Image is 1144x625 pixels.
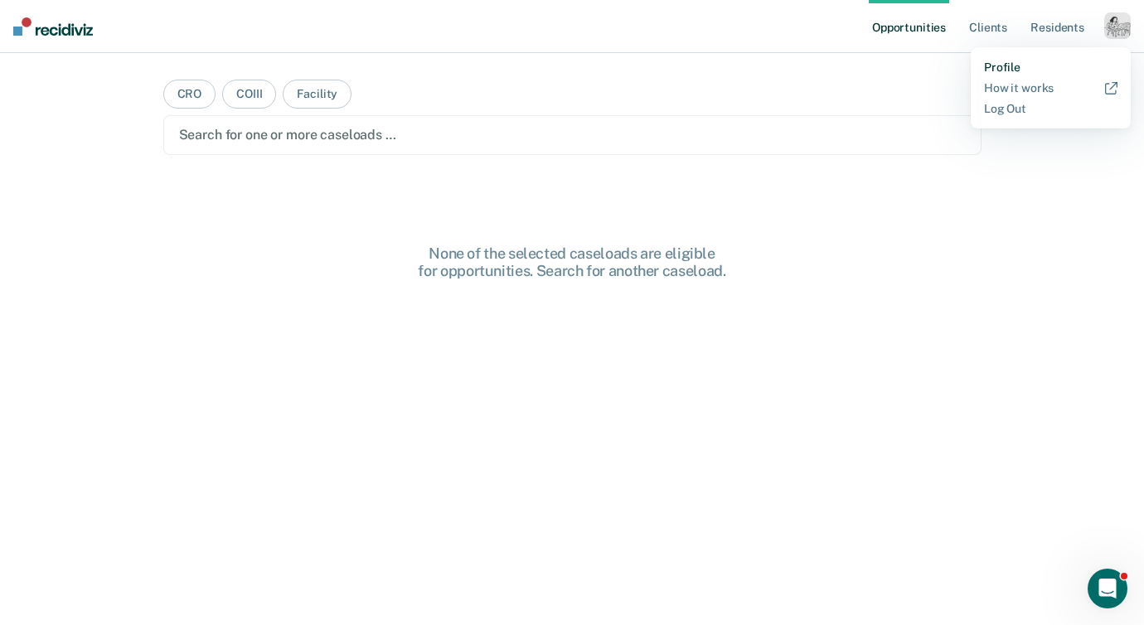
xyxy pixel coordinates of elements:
img: Recidiviz [13,17,93,36]
a: How it works [984,81,1117,95]
a: Profile [984,61,1117,75]
button: Facility [283,80,351,109]
a: Log Out [984,102,1117,116]
div: None of the selected caseloads are eligible for opportunities. Search for another caseload. [307,245,837,280]
button: CRO [163,80,216,109]
iframe: Intercom live chat [1088,569,1127,608]
button: COIII [222,80,276,109]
